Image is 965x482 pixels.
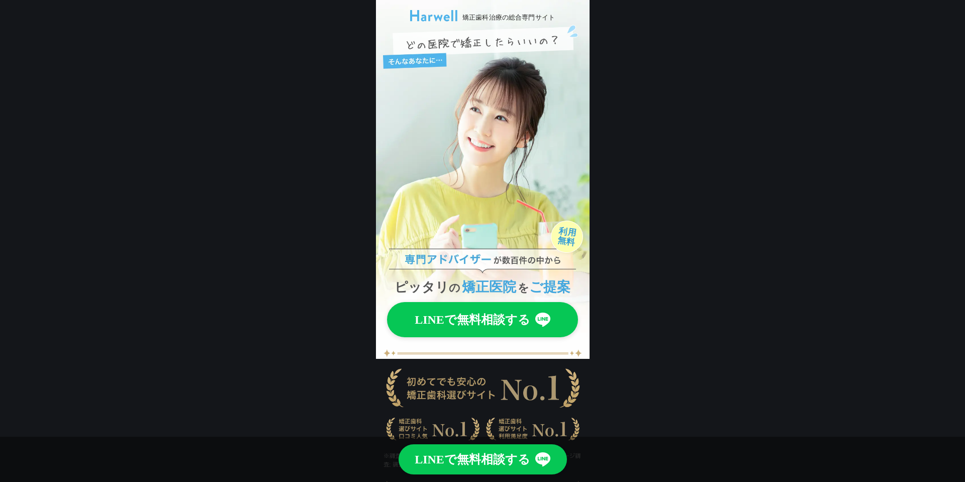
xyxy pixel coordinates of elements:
[462,13,555,23] h1: 矯正歯科治療の総合専門サイト
[518,281,529,294] span: を
[410,10,457,25] a: ハーウェルのロゴ
[383,22,584,69] img: どの医院で矯正したらいいの？ そんなあなたに…
[395,280,449,295] span: ピッタリ
[399,444,567,474] a: LINEで無料相談する
[529,279,570,295] span: ご提案
[410,10,457,22] img: ハーウェルのロゴ
[462,279,516,295] span: 矯正医院
[387,302,578,337] a: LINEで無料相談する
[449,281,460,294] span: の
[387,248,578,273] img: ハーウェルのロゴ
